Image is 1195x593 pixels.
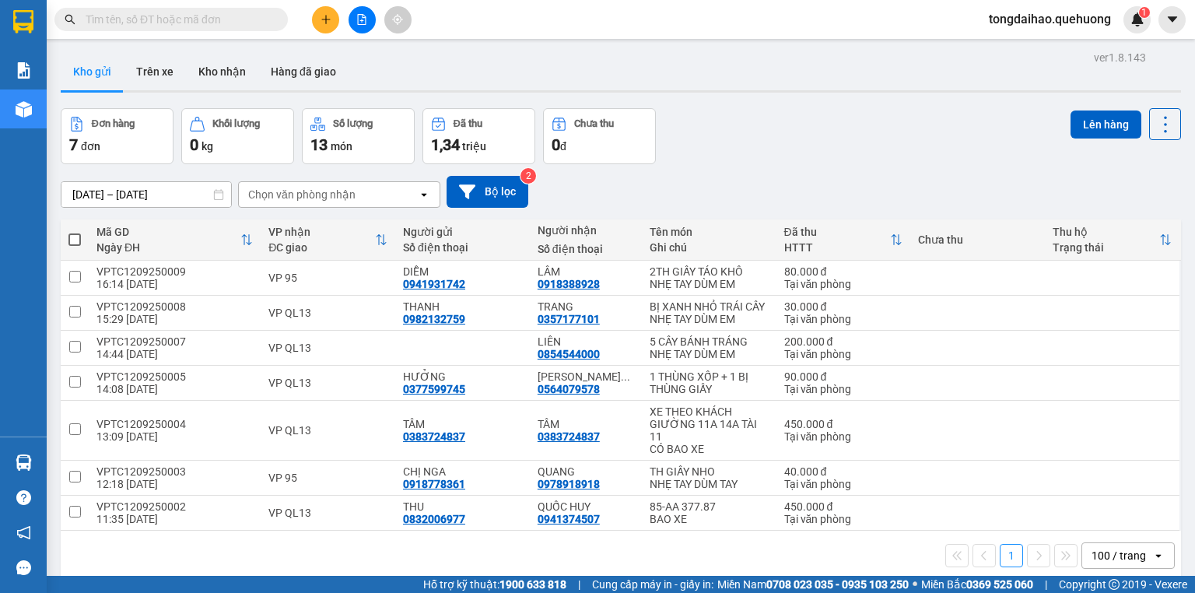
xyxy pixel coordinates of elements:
span: notification [16,525,31,540]
div: Tại văn phòng [784,478,903,490]
div: 2TH GIẤY TÁO KHÔ [650,265,769,278]
button: Đơn hàng7đơn [61,108,173,164]
div: Đã thu [454,118,482,129]
button: Khối lượng0kg [181,108,294,164]
span: copyright [1109,579,1120,590]
div: Mã GD [96,226,240,238]
div: VPTC1209250002 [96,500,253,513]
span: tongdaihao.quehuong [976,9,1123,29]
div: Số điện thoại [538,243,634,255]
div: 0377599745 [403,383,465,395]
img: logo-vxr [13,10,33,33]
div: 0564079578 [538,383,600,395]
div: VPTC1209250003 [96,465,253,478]
div: Người gửi [403,226,522,238]
div: VPTC1209250008 [96,300,253,313]
img: warehouse-icon [16,101,32,118]
div: TÂM [538,418,634,430]
div: HƯỞNG [403,370,522,383]
div: Số lượng [333,118,373,129]
div: 11:35 [DATE] [96,513,253,525]
div: 0941931742 [403,278,465,290]
div: NHẸ TAY DÙM EM [650,278,769,290]
div: 40.000 đ [784,465,903,478]
div: THANH [403,300,522,313]
span: caret-down [1165,12,1179,26]
div: QUANG [538,465,634,478]
div: 15:29 [DATE] [96,313,253,325]
div: CHỊ NGA [403,465,522,478]
div: VP 95 [268,272,387,284]
div: BỊ XANH NHỎ TRÁI CÂY [650,300,769,313]
div: 0918778361 [403,478,465,490]
span: 7 [69,135,78,154]
span: đ [560,140,566,153]
div: HTTT [784,241,891,254]
th: Toggle SortBy [776,219,911,261]
button: plus [312,6,339,33]
span: triệu [462,140,486,153]
div: 0854544000 [538,348,600,360]
span: Hỗ trợ kỹ thuật: [423,576,566,593]
div: Tại văn phòng [784,278,903,290]
button: aim [384,6,412,33]
div: Tại văn phòng [784,313,903,325]
span: 13 [310,135,328,154]
div: 450.000 đ [784,500,903,513]
div: Tại văn phòng [784,513,903,525]
th: Toggle SortBy [89,219,261,261]
div: XE THEO KHÁCH GIƯỜNG 11A 14A TÀI 11 [650,405,769,443]
div: 450.000 đ [784,418,903,430]
div: VP QL13 [268,507,387,519]
div: Ghi chú [650,241,769,254]
input: Select a date range. [61,182,231,207]
button: Kho gửi [61,53,124,90]
th: Toggle SortBy [261,219,395,261]
button: Số lượng13món [302,108,415,164]
span: ⚪️ [913,581,917,588]
button: 1 [1000,544,1023,567]
div: VP QL13 [268,424,387,437]
div: 14:44 [DATE] [96,348,253,360]
div: NHẸ TAY DÙM EM [650,348,769,360]
sup: 1 [1139,7,1150,18]
div: 30.000 đ [784,300,903,313]
div: LÂM [538,265,634,278]
span: Cung cấp máy in - giấy in: [592,576,713,593]
div: Tại văn phòng [784,430,903,443]
span: message [16,560,31,575]
th: Toggle SortBy [1045,219,1179,261]
div: VP QL13 [268,307,387,319]
div: Ngày ĐH [96,241,240,254]
span: 0 [552,135,560,154]
div: Tại văn phòng [784,383,903,395]
div: TRANG [538,300,634,313]
div: VPTC1209250007 [96,335,253,348]
div: VP 95 [268,472,387,484]
span: | [578,576,580,593]
div: 14:08 [DATE] [96,383,253,395]
img: warehouse-icon [16,454,32,471]
div: 0978918918 [538,478,600,490]
div: Chưa thu [574,118,614,129]
span: 1,34 [431,135,460,154]
div: Số điện thoại [403,241,522,254]
div: 0941374507 [538,513,600,525]
div: Người nhận [538,224,634,237]
img: icon-new-feature [1130,12,1144,26]
div: 100 / trang [1092,548,1146,563]
strong: 1900 633 818 [499,578,566,591]
div: TÂM [403,418,522,430]
div: 1 THÙNG XỐP + 1 BỊ THÙNG GIẤY [650,370,769,395]
div: NGUYỄN VĂN NHÂN [538,370,634,383]
div: Chọn văn phòng nhận [248,187,356,202]
button: Đã thu1,34 triệu [422,108,535,164]
span: món [331,140,352,153]
span: Miền Nam [717,576,909,593]
div: LIÊN [538,335,634,348]
svg: open [1152,549,1165,562]
button: Lên hàng [1071,111,1141,139]
svg: open [418,188,430,201]
div: DIỄM [403,265,522,278]
sup: 2 [520,168,536,184]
